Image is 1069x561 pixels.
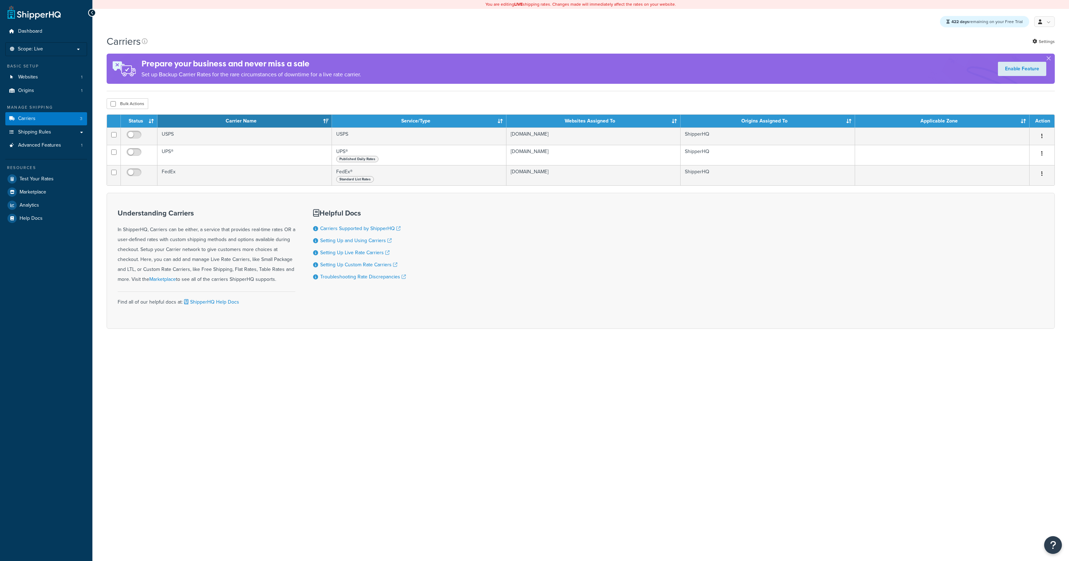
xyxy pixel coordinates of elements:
th: Websites Assigned To: activate to sort column ascending [506,115,681,127]
li: Carriers [5,112,87,125]
span: 1 [81,142,82,148]
th: Applicable Zone: activate to sort column ascending [855,115,1030,127]
span: Published Daily Rates [336,156,378,162]
td: FedEx [157,165,332,185]
span: Origins [18,88,34,94]
div: In ShipperHQ, Carriers can be either, a service that provides real-time rates OR a user-defined r... [118,209,295,284]
div: Resources [5,165,87,171]
span: Standard List Rates [336,176,374,183]
span: Analytics [20,202,39,208]
a: Shipping Rules [5,126,87,139]
a: Analytics [5,199,87,212]
span: Scope: Live [18,46,43,52]
h3: Understanding Carriers [118,209,295,217]
a: Help Docs [5,212,87,225]
div: Find all of our helpful docs at: [118,292,295,307]
td: USPS [157,127,332,145]
th: Carrier Name: activate to sort column ascending [157,115,332,127]
th: Origins Assigned To: activate to sort column ascending [681,115,855,127]
button: Open Resource Center [1044,536,1062,554]
a: Marketplace [5,186,87,198]
td: UPS® [332,145,506,165]
span: 3 [80,116,82,122]
span: Test Your Rates [20,176,54,182]
li: Websites [5,71,87,84]
span: Shipping Rules [18,129,51,135]
div: Basic Setup [5,63,87,69]
td: [DOMAIN_NAME] [506,127,681,145]
h4: Prepare your business and never miss a sale [141,58,361,70]
td: USPS [332,127,506,145]
li: Origins [5,84,87,97]
a: Setting Up and Using Carriers [320,237,392,244]
span: 1 [81,88,82,94]
td: FedEx® [332,165,506,185]
a: Setting Up Live Rate Carriers [320,249,390,256]
th: Status: activate to sort column ascending [121,115,157,127]
p: Set up Backup Carrier Rates for the rare circumstances of downtime for a live rate carrier. [141,70,361,80]
td: UPS® [157,145,332,165]
a: Test Your Rates [5,173,87,185]
li: Advanced Features [5,139,87,152]
a: Troubleshooting Rate Discrepancies [320,273,406,280]
a: Setting Up Custom Rate Carriers [320,261,397,268]
td: ShipperHQ [681,127,855,145]
a: Marketplace [149,276,176,283]
td: [DOMAIN_NAME] [506,165,681,185]
th: Action [1030,115,1054,127]
strong: 422 days [951,18,969,25]
span: Advanced Features [18,142,61,148]
button: Bulk Actions [107,98,148,109]
a: Websites 1 [5,71,87,84]
h3: Helpful Docs [313,209,406,217]
span: Marketplace [20,189,46,195]
span: Websites [18,74,38,80]
span: 1 [81,74,82,80]
a: Carriers 3 [5,112,87,125]
div: Manage Shipping [5,104,87,110]
span: Carriers [18,116,36,122]
a: ShipperHQ Home [7,5,61,20]
a: Dashboard [5,25,87,38]
a: Advanced Features 1 [5,139,87,152]
h1: Carriers [107,34,141,48]
a: ShipperHQ Help Docs [183,298,239,306]
td: [DOMAIN_NAME] [506,145,681,165]
img: ad-rules-rateshop-fe6ec290ccb7230408bd80ed9643f0289d75e0ffd9eb532fc0e269fcd187b520.png [107,54,141,84]
b: LIVE [514,1,523,7]
th: Service/Type: activate to sort column ascending [332,115,506,127]
span: Dashboard [18,28,42,34]
div: remaining on your Free Trial [940,16,1029,27]
span: Help Docs [20,216,43,222]
td: ShipperHQ [681,165,855,185]
a: Carriers Supported by ShipperHQ [320,225,401,232]
a: Enable Feature [998,62,1046,76]
a: Settings [1032,37,1055,47]
td: ShipperHQ [681,145,855,165]
a: Origins 1 [5,84,87,97]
